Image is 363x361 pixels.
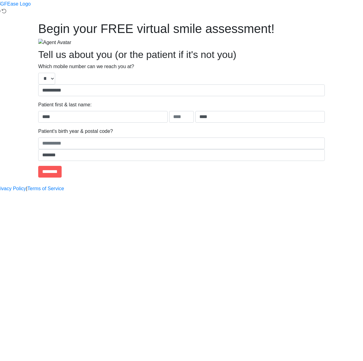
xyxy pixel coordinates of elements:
[27,185,64,192] a: Terms of Service
[38,39,71,46] img: Agent Avatar
[38,63,134,70] label: Which mobile number can we reach you at?
[38,49,325,60] h2: Tell us about you (or the patient if it's not you)
[38,21,325,36] h1: Begin your FREE virtual smile assessment!
[26,185,27,192] a: |
[38,101,92,109] label: Patient first & last name:
[38,128,113,135] label: Patient's birth year & postal code?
